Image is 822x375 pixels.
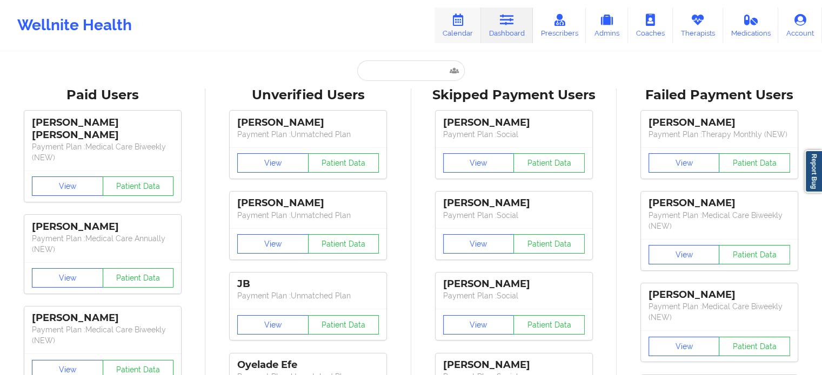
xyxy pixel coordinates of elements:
button: Patient Data [308,153,379,173]
button: View [649,153,720,173]
p: Payment Plan : Social [443,290,585,301]
p: Payment Plan : Medical Care Biweekly (NEW) [32,141,173,163]
button: View [237,153,309,173]
button: Patient Data [513,234,585,254]
a: Medications [723,8,779,43]
div: Oyelade Efe [237,359,379,371]
div: [PERSON_NAME] [237,117,379,129]
div: [PERSON_NAME] [649,197,790,209]
button: Patient Data [513,153,585,173]
div: [PERSON_NAME] [32,312,173,324]
button: Patient Data [719,337,790,356]
a: Therapists [673,8,723,43]
p: Payment Plan : Medical Care Annually (NEW) [32,233,173,255]
div: Skipped Payment Users [419,87,609,104]
div: JB [237,278,379,290]
a: Account [778,8,822,43]
button: View [237,234,309,254]
div: [PERSON_NAME] [443,117,585,129]
button: View [237,315,309,335]
button: Patient Data [308,315,379,335]
div: [PERSON_NAME] [443,278,585,290]
div: [PERSON_NAME] [443,197,585,209]
a: Admins [586,8,628,43]
p: Payment Plan : Therapy Monthly (NEW) [649,129,790,140]
a: Prescribers [533,8,586,43]
button: Patient Data [308,234,379,254]
a: Coaches [628,8,673,43]
div: [PERSON_NAME] [649,117,790,129]
div: [PERSON_NAME] [237,197,379,209]
button: Patient Data [719,153,790,173]
div: Failed Payment Users [624,87,814,104]
button: View [649,245,720,264]
p: Payment Plan : Unmatched Plan [237,290,379,301]
div: [PERSON_NAME] [32,221,173,233]
div: Paid Users [8,87,198,104]
button: Patient Data [103,268,174,288]
p: Payment Plan : Social [443,210,585,221]
p: Payment Plan : Unmatched Plan [237,210,379,221]
div: [PERSON_NAME] [443,359,585,371]
p: Payment Plan : Medical Care Biweekly (NEW) [649,210,790,231]
button: Patient Data [513,315,585,335]
button: View [443,315,514,335]
button: View [649,337,720,356]
button: View [443,234,514,254]
a: Report Bug [805,150,822,193]
div: Unverified Users [213,87,403,104]
div: [PERSON_NAME] [PERSON_NAME] [32,117,173,141]
p: Payment Plan : Unmatched Plan [237,129,379,140]
p: Payment Plan : Medical Care Biweekly (NEW) [649,301,790,323]
button: View [32,176,103,196]
button: View [443,153,514,173]
button: Patient Data [719,245,790,264]
div: [PERSON_NAME] [649,289,790,301]
a: Calendar [435,8,481,43]
button: View [32,268,103,288]
p: Payment Plan : Social [443,129,585,140]
a: Dashboard [481,8,533,43]
button: Patient Data [103,176,174,196]
p: Payment Plan : Medical Care Biweekly (NEW) [32,324,173,346]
